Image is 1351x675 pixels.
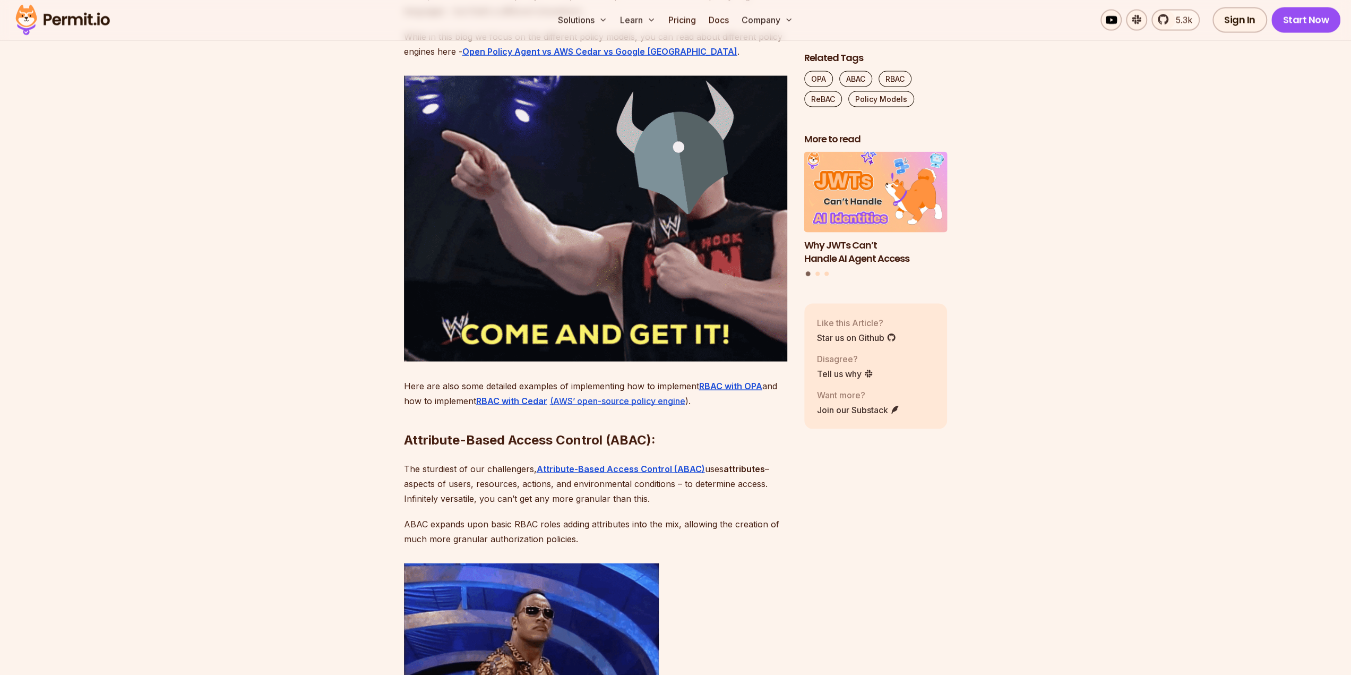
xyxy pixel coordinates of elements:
button: Go to slide 3 [824,272,829,276]
a: 5.3k [1151,10,1200,31]
p: Disagree? [817,352,873,365]
button: Learn [616,10,660,31]
img: Why JWTs Can’t Handle AI Agent Access [804,152,948,233]
button: Solutions [554,10,612,31]
a: ABAC [839,71,872,87]
h2: More to read [804,132,948,146]
div: Posts [804,152,948,278]
h2: Attribute-Based Access Control (ABAC): [404,389,787,449]
a: Star us on Github [817,331,896,344]
a: RBAC with OPA [699,381,762,391]
a: Tell us why [817,367,873,380]
p: Like this Article? [817,316,896,329]
a: Sign In [1212,7,1267,33]
a: Pricing [664,10,700,31]
strong: attributes [724,464,765,474]
h2: Related Tags [804,51,948,64]
a: RBAC with Cedar [476,396,547,406]
img: ezgif-3-a00b36a41d.gif [404,76,787,362]
p: Want more? [817,388,900,401]
button: Go to slide 1 [806,271,811,276]
a: OPA [804,71,833,87]
p: ABAC expands upon basic RBAC roles adding attributes into the mix, allowing the creation of much ... [404,517,787,546]
a: Attribute-Based Access Control (ABAC) [537,464,705,474]
p: The sturdiest of our challengers, uses – aspects of users, resources, actions, and environmental ... [404,462,787,506]
span: 5.3k [1169,14,1192,27]
li: 1 of 3 [804,152,948,265]
a: Why JWTs Can’t Handle AI Agent AccessWhy JWTs Can’t Handle AI Agent Access [804,152,948,265]
p: Here are also some detailed examples of implementing how to implement and how to implement ). [404,379,787,408]
a: Open Policy Agent vs AWS Cedar vs Google [GEOGRAPHIC_DATA] [462,46,737,57]
a: RBAC [879,71,911,87]
a: (AWS’ open-source policy engine [550,396,685,406]
p: While in this blog we focus on the different policy models, you can read about different policy e... [404,29,787,59]
h3: Why JWTs Can’t Handle AI Agent Access [804,238,948,265]
a: ReBAC [804,91,842,107]
button: Company [737,10,797,31]
button: Go to slide 2 [815,272,820,276]
a: Policy Models [848,91,914,107]
a: Join our Substack [817,403,900,416]
img: Permit logo [11,2,115,38]
a: Docs [704,10,733,31]
a: Start Now [1271,7,1341,33]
